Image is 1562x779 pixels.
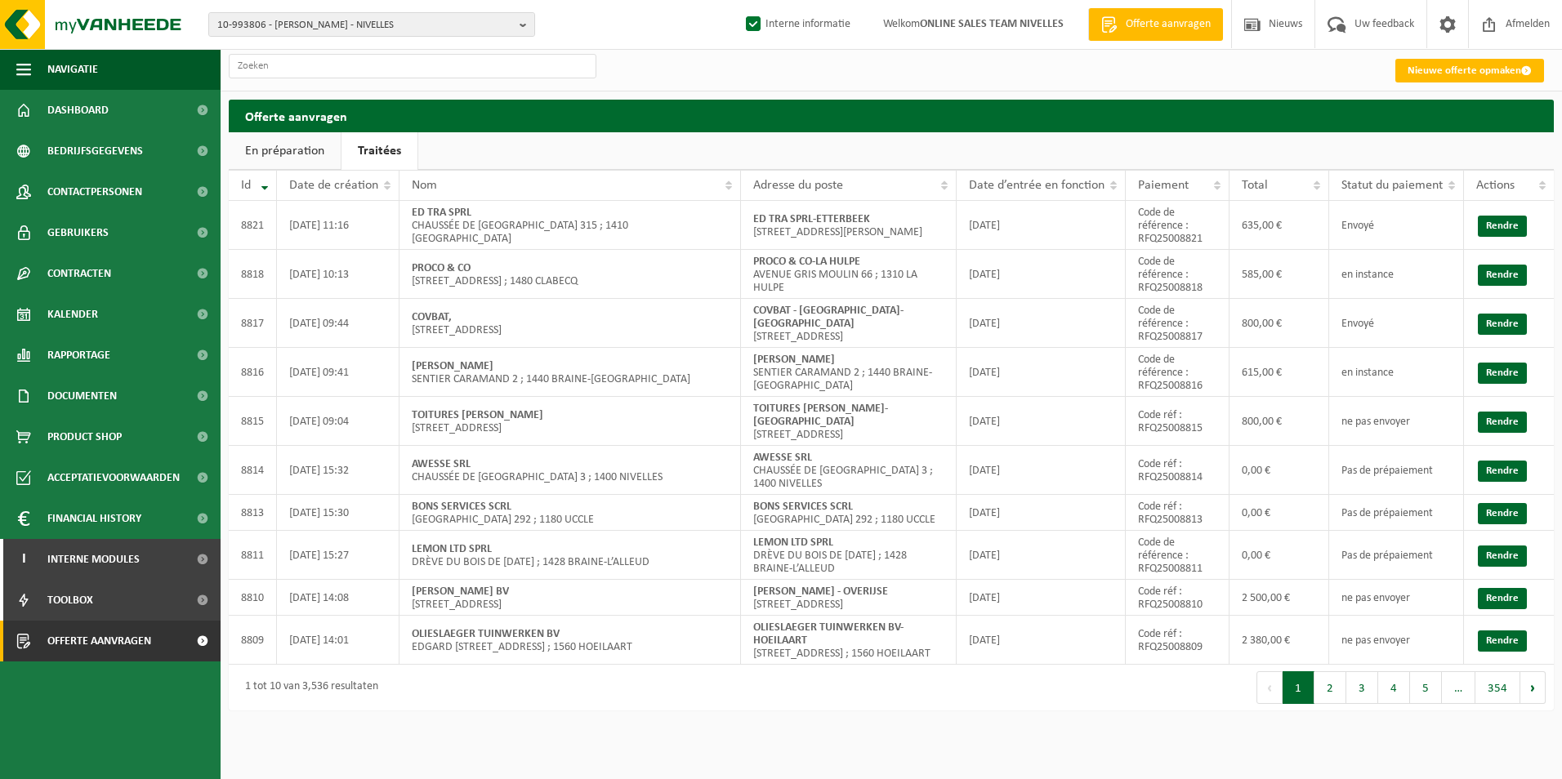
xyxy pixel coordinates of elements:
[277,446,399,495] td: [DATE] 15:32
[47,580,93,621] span: Toolbox
[1341,318,1374,330] span: Envoyé
[229,299,277,348] td: 8817
[1341,507,1433,519] span: Pas de prépaiement
[1341,269,1394,281] span: en instance
[1126,250,1230,299] td: Code de référence : RFQ25008818
[1341,367,1394,379] span: en instance
[741,580,957,616] td: [STREET_ADDRESS]
[47,212,109,253] span: Gebruikers
[1520,671,1546,704] button: Prochain
[1341,465,1433,477] span: Pas de prépaiement
[412,311,452,323] strong: COVBAT,
[1230,348,1329,397] td: 615,00 €
[1126,348,1230,397] td: Code de référence : RFQ25008816
[16,539,31,580] span: I
[47,376,117,416] span: Documenten
[277,397,399,446] td: [DATE] 09:04
[753,305,904,330] strong: COVBAT - [GEOGRAPHIC_DATA]-[GEOGRAPHIC_DATA]
[241,179,251,192] span: Id
[399,201,741,250] td: CHAUSSÉE DE [GEOGRAPHIC_DATA] 315 ; 1410 [GEOGRAPHIC_DATA]
[237,673,378,702] div: 1 tot 10 van 3,536 resultaten
[47,49,98,90] span: Navigatie
[399,616,741,665] td: EDGARD [STREET_ADDRESS] ; 1560 HOEILAART
[753,585,888,598] strong: [PERSON_NAME] - OVERIJSE
[1230,531,1329,580] td: 0,00 €
[1126,201,1230,250] td: Code de référence : RFQ25008821
[920,18,1064,30] strong: ONLINE SALES TEAM NIVELLES
[1478,630,1527,652] a: Rendre
[957,201,1126,250] td: [DATE]
[753,536,833,549] strong: LEMON LTD SPRL
[412,628,560,640] strong: OLIESLAEGER TUINWERKEN BV
[1230,250,1329,299] td: 585,00 €
[741,397,957,446] td: [STREET_ADDRESS]
[229,580,277,616] td: 8810
[1126,397,1230,446] td: Code réf : RFQ25008815
[753,501,853,513] strong: BONS SERVICES SCRL
[229,250,277,299] td: 8818
[1408,65,1521,76] font: Nieuwe offerte opmaken
[277,348,399,397] td: [DATE] 09:41
[47,171,142,212] span: Contactpersonen
[1410,671,1442,704] button: 5
[1476,179,1515,192] span: Actions
[412,585,509,598] strong: [PERSON_NAME] BV
[277,201,399,250] td: [DATE] 11:16
[412,409,543,421] strong: TOITURES [PERSON_NAME]
[229,531,277,580] td: 8811
[1122,16,1215,33] span: Offerte aanvragen
[1126,580,1230,616] td: Code réf : RFQ25008810
[1230,397,1329,446] td: 800,00 €
[1256,671,1283,704] button: Précédent
[753,621,904,647] strong: OLIESLAEGER TUINWERKEN BV-HOEILAART
[883,18,1064,30] font: Welkom
[1341,550,1433,562] span: Pas de prépaiement
[1230,446,1329,495] td: 0,00 €
[957,397,1126,446] td: [DATE]
[1126,531,1230,580] td: Code de référence : RFQ25008811
[412,262,471,274] strong: PROCO & CO
[412,207,471,219] strong: ED TRA SPRL
[1126,299,1230,348] td: Code de référence : RFQ25008817
[1478,588,1527,609] a: Rendre
[229,201,277,250] td: 8821
[277,250,399,299] td: [DATE] 10:13
[399,250,741,299] td: [STREET_ADDRESS] ; 1480 CLABECQ
[957,250,1126,299] td: [DATE]
[957,616,1126,665] td: [DATE]
[741,299,957,348] td: [STREET_ADDRESS]
[277,531,399,580] td: [DATE] 15:27
[753,403,888,428] strong: TOITURES [PERSON_NAME]-[GEOGRAPHIC_DATA]
[969,179,1105,192] span: Date d’entrée en fonction
[1378,671,1410,704] button: 4
[277,299,399,348] td: [DATE] 09:44
[47,131,143,171] span: Bedrijfsgegevens
[957,531,1126,580] td: [DATE]
[399,299,741,348] td: [STREET_ADDRESS]
[1341,220,1374,232] span: Envoyé
[1395,59,1544,82] a: Nieuwe offerte opmaken
[1442,671,1475,704] span: …
[741,348,957,397] td: SENTIER CARAMAND 2 ; 1440 BRAINE-[GEOGRAPHIC_DATA]
[412,458,471,470] strong: AWESSE SRL
[1126,616,1230,665] td: Code réf : RFQ25008809
[277,580,399,616] td: [DATE] 14:08
[289,179,378,192] span: Date de création
[1475,671,1520,704] button: 354
[1478,363,1527,384] a: Rendre
[1230,201,1329,250] td: 635,00 €
[1341,634,1410,647] span: ne pas envoyer
[47,621,151,661] span: Offerte aanvragen
[1341,592,1410,604] span: ne pas envoyer
[1478,412,1527,433] a: Rendre
[47,253,111,294] span: Contracten
[412,360,493,372] strong: [PERSON_NAME]
[741,250,957,299] td: AVENUE GRIS MOULIN 66 ; 1310 LA HULPE
[399,397,741,446] td: [STREET_ADDRESS]
[47,457,180,498] span: Acceptatievoorwaarden
[412,543,492,555] strong: LEMON LTD SPRL
[277,495,399,531] td: [DATE] 15:30
[229,100,1554,131] h2: Offerte aanvragen
[412,179,437,192] span: Nom
[1478,314,1527,335] a: Rendre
